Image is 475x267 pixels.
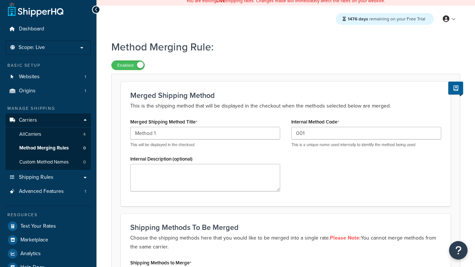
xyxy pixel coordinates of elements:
div: Resources [6,212,91,218]
span: 1 [85,88,86,94]
div: Basic Setup [6,62,91,69]
label: Internal Description (optional) [130,156,193,162]
span: 0 [83,145,86,151]
span: Custom Method Names [19,159,69,165]
a: Websites1 [6,70,91,84]
span: Origins [19,88,36,94]
span: Advanced Features [19,188,64,195]
span: Shipping Rules [19,174,53,181]
a: Shipping Rules [6,171,91,184]
li: Advanced Features [6,185,91,198]
span: 1 [85,188,86,195]
button: Show Help Docs [448,82,463,95]
strong: Please Note: [330,234,361,242]
li: Carriers [6,113,91,170]
span: 0 [83,159,86,165]
h3: Merged Shipping Method [130,91,441,99]
span: Analytics [20,251,41,257]
p: This is the shipping method that will be displayed in the checkout when the methods selected belo... [130,102,441,111]
span: 4 [83,131,86,138]
a: Test Your Rates [6,220,91,233]
a: Carriers [6,113,91,127]
span: Websites [19,74,40,80]
label: Internal Method Code [291,119,339,125]
button: Open Resource Center [449,241,468,260]
a: Analytics [6,247,91,260]
li: Origins [6,84,91,98]
h1: Method Merging Rule: [111,40,451,54]
strong: 1476 days [348,16,368,22]
li: Custom Method Names [6,155,91,169]
label: Shipping Methods to Merge [130,260,191,266]
h3: Shipping Methods To Be Merged [130,223,441,231]
span: Marketplace [20,237,48,243]
p: Choose the shipping methods here that you would like to be merged into a single rate. You cannot ... [130,234,441,251]
span: remaining on your Free Trial [348,16,425,22]
a: AllCarriers4 [6,128,91,141]
label: Merged Shipping Method Title [130,119,197,125]
p: This is a unique name used internally to identify the method being used [291,142,441,148]
div: Manage Shipping [6,105,91,112]
span: Test Your Rates [20,223,56,230]
span: All Carriers [19,131,41,138]
span: Method Merging Rules [19,145,69,151]
a: Marketplace [6,233,91,247]
a: Custom Method Names0 [6,155,91,169]
a: Method Merging Rules0 [6,141,91,155]
a: Origins1 [6,84,91,98]
span: 1 [85,74,86,80]
label: Enabled [112,61,144,70]
p: This will be displayed in the checkout [130,142,280,148]
span: Carriers [19,117,37,123]
li: Method Merging Rules [6,141,91,155]
li: Websites [6,70,91,84]
a: Dashboard [6,22,91,36]
span: Dashboard [19,26,44,32]
a: Advanced Features1 [6,185,91,198]
span: Scope: Live [19,44,45,51]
